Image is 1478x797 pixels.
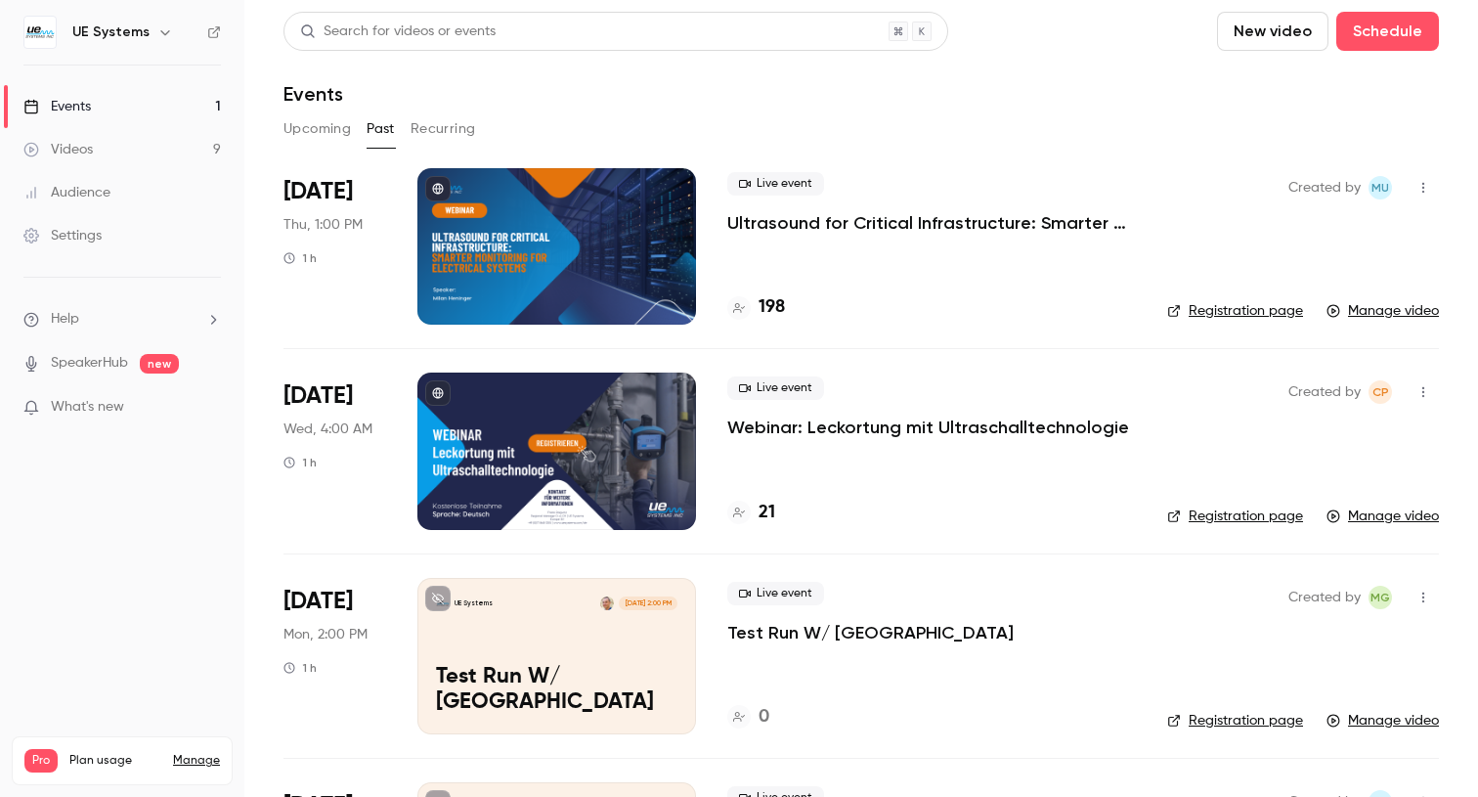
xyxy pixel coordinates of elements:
div: Search for videos or events [300,22,496,42]
span: MU [1371,176,1389,199]
h1: Events [283,82,343,106]
div: Sep 15 Mon, 2:00 PM (America/New York) [283,578,386,734]
span: Created by [1288,586,1361,609]
a: Registration page [1167,301,1303,321]
a: 21 [727,500,775,526]
div: Sep 18 Thu, 1:00 PM (America/New York) [283,168,386,325]
button: Schedule [1336,12,1439,51]
p: Test Run W/ [GEOGRAPHIC_DATA] [436,665,677,716]
span: MG [1370,586,1390,609]
span: [DATE] [283,380,353,412]
span: Live event [727,376,824,400]
div: Events [23,97,91,116]
span: CP [1372,380,1389,404]
div: Audience [23,183,110,202]
a: Registration page [1167,711,1303,731]
span: Help [51,309,79,330]
button: Upcoming [283,113,351,145]
div: 1 h [283,250,317,266]
img: Milan Heninger, MBA, CMRP [600,597,614,610]
h6: UE Systems [72,22,150,42]
button: Past [367,113,395,145]
span: Cláudia Pereira [1369,380,1392,404]
a: Manage video [1326,711,1439,731]
span: Plan usage [69,753,161,769]
div: Videos [23,140,93,159]
a: Manage [173,753,220,769]
button: New video [1217,12,1328,51]
div: 1 h [283,660,317,676]
span: Created by [1288,380,1361,404]
a: Test Run W/ Milan UE SystemsMilan Heninger, MBA, CMRP[DATE] 2:00 PMTest Run W/ [GEOGRAPHIC_DATA] [417,578,696,734]
span: Live event [727,582,824,605]
h4: 198 [759,294,785,321]
span: Pro [24,749,58,773]
a: Manage video [1326,301,1439,321]
a: Registration page [1167,507,1303,526]
a: Ultrasound for Critical Infrastructure: Smarter Monitoring for Electrical Systems [727,211,1136,235]
span: Created by [1288,176,1361,199]
span: Thu, 1:00 PM [283,215,363,235]
a: Test Run W/ [GEOGRAPHIC_DATA] [727,621,1014,644]
h4: 0 [759,704,769,731]
span: What's new [51,397,124,418]
span: [DATE] [283,176,353,207]
a: 198 [727,294,785,321]
iframe: Noticeable Trigger [197,399,221,417]
a: Manage video [1326,507,1439,526]
span: Mon, 2:00 PM [283,625,368,644]
div: 1 h [283,455,317,470]
h4: 21 [759,500,775,526]
img: UE Systems [24,17,56,48]
a: SpeakerHub [51,353,128,374]
div: Settings [23,226,102,245]
button: Recurring [411,113,476,145]
span: Marketing UE Systems [1369,176,1392,199]
li: help-dropdown-opener [23,309,221,330]
a: Webinar: Leckortung mit Ultraschalltechnologie [727,416,1129,439]
span: [DATE] 2:00 PM [619,597,676,610]
span: new [140,354,179,374]
div: Sep 17 Wed, 10:00 AM (Europe/Amsterdam) [283,373,386,529]
span: [DATE] [283,586,353,617]
span: Wed, 4:00 AM [283,420,372,439]
span: Live event [727,172,824,196]
span: Maureen Gribble [1369,586,1392,609]
a: 0 [727,704,769,731]
p: UE Systems [455,598,493,608]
